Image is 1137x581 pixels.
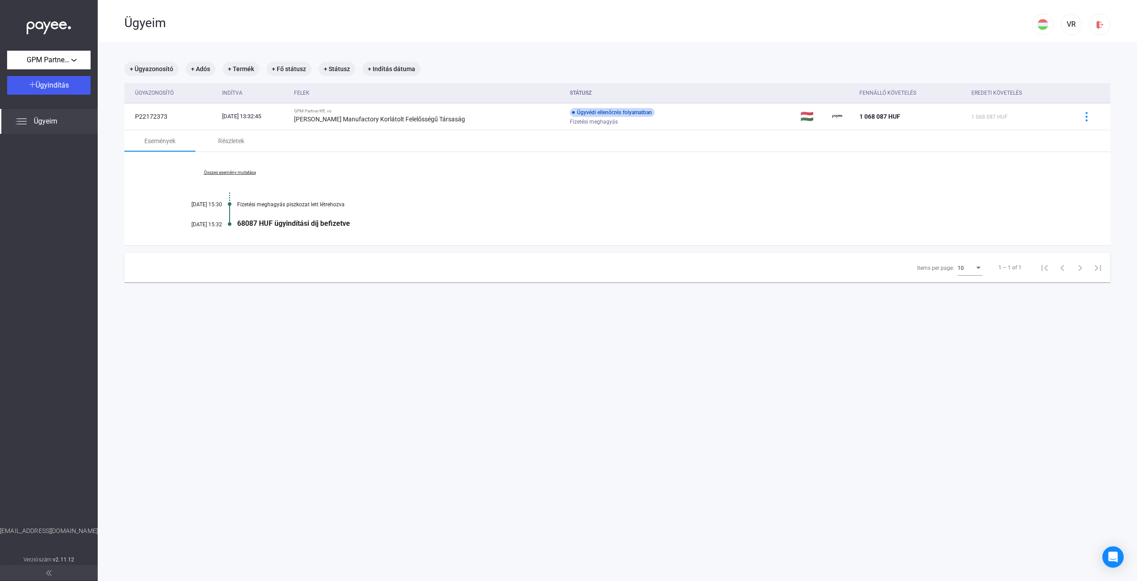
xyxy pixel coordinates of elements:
[135,88,174,98] div: Ügyazonosító
[222,88,286,98] div: Indítva
[318,62,355,76] mat-chip: + Státusz
[958,262,982,273] mat-select: Items per page:
[46,570,52,576] img: arrow-double-left-grey.svg
[169,201,222,208] div: [DATE] 15:30
[16,116,27,127] img: list.svg
[7,76,91,95] button: Ügyindítás
[135,88,215,98] div: Ügyazonosító
[223,62,259,76] mat-chip: + Termék
[1082,112,1091,121] img: more-blue
[971,114,1008,120] span: 1 068 087 HUF
[144,136,175,146] div: Események
[7,51,91,69] button: GPM Partner Kft.
[797,103,828,130] td: 🇭🇺
[294,108,563,114] div: GPM Partner Kft. vs
[27,55,71,65] span: GPM Partner Kft.
[1102,546,1124,568] div: Open Intercom Messenger
[53,557,74,563] strong: v2.11.12
[237,219,1066,228] div: 68087 HUF ügyindítási díj befizetve
[169,221,222,228] div: [DATE] 15:32
[294,88,310,98] div: Felek
[27,16,71,35] img: white-payee-white-dot.svg
[1032,14,1054,35] button: HU
[34,116,57,127] span: Ügyeim
[1077,107,1096,126] button: more-blue
[1061,14,1082,35] button: VR
[294,88,563,98] div: Felek
[1095,20,1105,29] img: logout-red
[859,88,916,98] div: Fennálló követelés
[1054,259,1071,276] button: Previous page
[917,263,954,273] div: Items per page:
[570,116,618,127] span: Fizetési meghagyás
[1089,259,1107,276] button: Last page
[1064,19,1079,30] div: VR
[1038,19,1048,30] img: HU
[36,81,69,89] span: Ügyindítás
[186,62,215,76] mat-chip: + Adós
[570,108,655,117] div: Ügyvédi ellenőrzés folyamatban
[566,83,797,103] th: Státusz
[1036,259,1054,276] button: First page
[124,103,219,130] td: P22172373
[1089,14,1110,35] button: logout-red
[998,262,1022,273] div: 1 – 1 of 1
[1071,259,1089,276] button: Next page
[362,62,421,76] mat-chip: + Indítás dátuma
[222,112,286,121] div: [DATE] 13:32:45
[971,88,1022,98] div: Eredeti követelés
[266,62,311,76] mat-chip: + Fő státusz
[29,81,36,88] img: plus-white.svg
[237,201,1066,208] div: Fizetési meghagyás piszkozat lett létrehozva
[832,111,843,122] img: payee-logo
[222,88,243,98] div: Indítva
[218,136,244,146] div: Részletek
[294,116,465,123] strong: [PERSON_NAME] Manufactory Korlátolt Felelősségű Társaság
[124,16,1032,31] div: Ügyeim
[958,265,964,271] span: 10
[859,88,964,98] div: Fennálló követelés
[859,113,900,120] span: 1 068 087 HUF
[971,88,1066,98] div: Eredeti követelés
[169,170,290,175] a: Összes esemény mutatása
[124,62,179,76] mat-chip: + Ügyazonosító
